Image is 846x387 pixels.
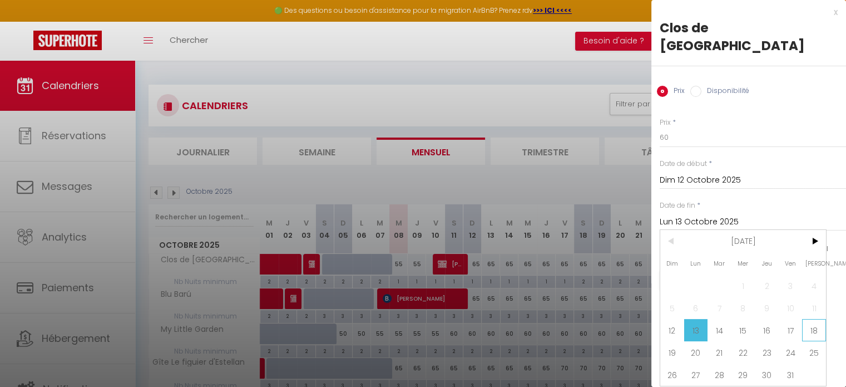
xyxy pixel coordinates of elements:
[731,341,755,364] span: 22
[731,297,755,319] span: 8
[708,341,731,364] span: 21
[708,297,731,319] span: 7
[731,364,755,386] span: 29
[660,117,671,128] label: Prix
[660,364,684,386] span: 26
[755,319,779,341] span: 16
[779,319,803,341] span: 17
[802,275,826,297] span: 4
[802,341,826,364] span: 25
[779,297,803,319] span: 10
[802,252,826,275] span: [PERSON_NAME]
[779,252,803,275] span: Ven
[779,341,803,364] span: 24
[755,275,779,297] span: 2
[701,86,749,98] label: Disponibilité
[684,341,708,364] span: 20
[668,86,685,98] label: Prix
[684,297,708,319] span: 6
[755,341,779,364] span: 23
[731,252,755,275] span: Mer
[731,275,755,297] span: 1
[684,230,803,252] span: [DATE]
[684,364,708,386] span: 27
[779,275,803,297] span: 3
[779,364,803,386] span: 31
[755,252,779,275] span: Jeu
[660,341,684,364] span: 19
[802,319,826,341] span: 18
[755,364,779,386] span: 30
[708,319,731,341] span: 14
[660,252,684,275] span: Dim
[660,159,707,169] label: Date de début
[660,297,684,319] span: 5
[684,252,708,275] span: Lun
[660,319,684,341] span: 12
[651,6,838,19] div: x
[660,200,695,211] label: Date de fin
[755,297,779,319] span: 9
[684,319,708,341] span: 13
[708,252,731,275] span: Mar
[660,19,838,55] div: Clos de [GEOGRAPHIC_DATA]
[731,319,755,341] span: 15
[802,230,826,252] span: >
[660,230,684,252] span: <
[802,297,826,319] span: 11
[708,364,731,386] span: 28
